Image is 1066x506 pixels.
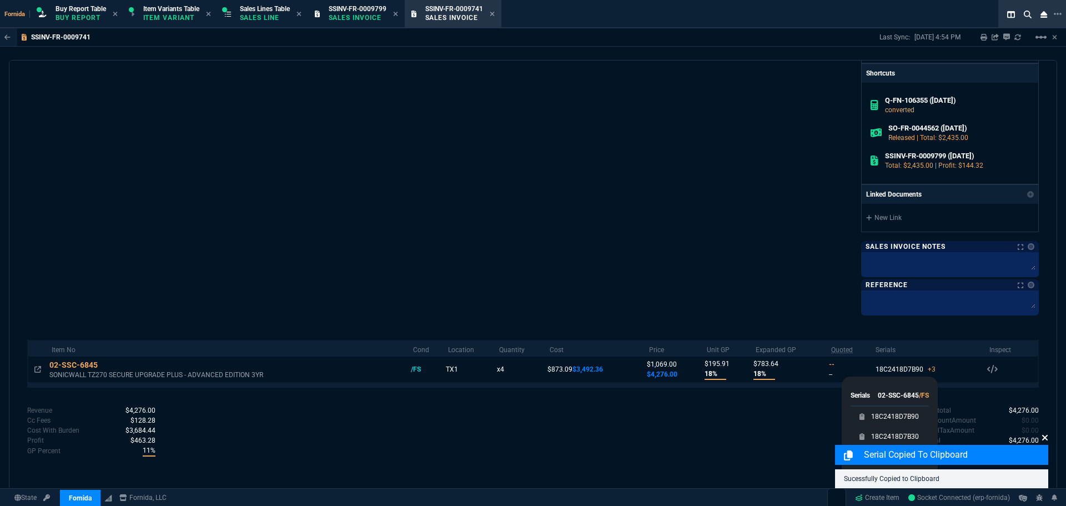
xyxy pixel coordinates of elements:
p: spec.value [1012,425,1039,435]
div: 02-SSC-6845 [878,390,929,401]
th: Item No [47,340,409,357]
th: Unit GP [702,340,751,357]
th: Cost [545,340,645,357]
span: 128.28 [130,417,155,424]
a: jX1Fp2pQBDbxtYSsAAAI [908,493,1010,503]
p: Sales Line [240,13,290,22]
p: undefined [926,415,976,425]
span: SSINV-FR-0009741 [425,5,483,13]
div: Serials [851,390,870,401]
a: 18C2418D7B90 [871,411,919,422]
a: API TOKEN [40,493,53,503]
nx-icon: Open In Opposite Panel [34,365,41,373]
p: converted [885,105,1029,115]
abbr: Quoted Cost and Sourcing Notes. Only applicable on Dash quotes. [831,346,853,354]
span: 0 [1022,427,1039,434]
div: -- [829,369,868,379]
nx-icon: Close Tab [113,10,118,19]
p: Sucessfully Copied to Clipboard [844,474,1039,484]
p: Released | Total: $2,435.00 [888,133,1029,143]
mat-icon: Example home icon [1034,31,1048,44]
div: -- [829,359,868,369]
p: undefined [27,415,51,425]
span: Fornida [4,11,30,18]
div: 02-SSC-6845 [49,359,406,370]
a: Create Item [851,489,904,506]
p: $1,069.00 [647,359,700,369]
p: Buy Report [56,13,106,22]
p: Item Variant [143,13,199,22]
a: New Link [866,213,1034,223]
p: [DATE] 4:54 PM [914,33,961,42]
span: 0.11169514817779409 [143,445,155,457]
span: $3,492.36 [572,365,603,373]
th: Price [645,340,702,357]
nx-icon: Close Tab [393,10,398,19]
p: Last Sync: [879,33,914,42]
th: Cond [409,340,444,357]
p: Serial Copied to Clipboard [864,448,1046,462]
p: spec.value [999,405,1039,415]
p: undefined [27,446,61,456]
a: 18C2418D7B30 [871,431,919,442]
h6: Q-FN-106355 ([DATE]) [885,96,1029,105]
nx-icon: Split Panels [1003,8,1019,21]
td: TX1 [444,357,495,383]
p: Sales Invoice [425,13,481,22]
a: Hide Workbench [1052,33,1057,42]
span: 4276 [125,407,155,414]
p: spec.value [132,445,155,457]
span: Buy Report Table [56,5,106,13]
p: undefined [27,435,44,445]
p: spec.value [115,405,155,415]
p: Linked Documents [866,189,922,199]
span: /FS [411,365,421,373]
h6: SSINV-FR-0009799 ([DATE]) [885,152,1030,161]
span: $4,276.00 [647,370,677,378]
span: Sales Lines Table [240,5,290,13]
span: /FS [919,390,929,401]
h6: SO-FR-0044562 ([DATE]) [888,124,1029,133]
nx-icon: Open New Tab [1054,9,1062,19]
p: 18% [753,369,775,380]
nx-icon: Close Tab [296,10,301,19]
p: SSINV-FR-0009741 [31,33,90,42]
th: Expanded GP [751,340,827,357]
span: Socket Connected (erp-fornida) [908,494,1010,502]
p: Sales Invoice Notes [866,242,946,251]
span: 0 [1022,417,1039,424]
nx-icon: Search [1019,8,1036,21]
p: undefined [926,405,951,415]
span: 4276 [1009,407,1039,414]
p: spec.value [120,415,155,425]
th: Serials [871,340,985,357]
th: Location [444,340,495,357]
td: x4 [495,357,545,383]
p: $195.91 [705,359,749,369]
p: undefined [926,425,974,435]
nx-icon: Close Tab [490,10,495,19]
p: SONICWALL TZ270 SECURE UPGRADE PLUS - ADVANCED EDITION 3YR [49,370,406,379]
nx-icon: Close Tab [206,10,211,19]
nx-icon: Close Workbench [1036,8,1052,21]
a: msbcCompanyName [116,493,170,503]
span: SSINV-FR-0009799 [329,5,386,13]
th: Quantity [495,340,545,357]
span: 463.28020000000015 [130,437,155,444]
a: Global State [11,493,40,503]
td: $873.09 [545,357,645,383]
p: 18% [705,369,726,380]
nx-icon: Back to Table [4,33,11,41]
p: Total: $2,435.00 | Profit: $144.32 [885,161,1030,171]
p: spec.value [1012,415,1039,425]
p: undefined [27,425,79,435]
span: Item Variants Table [143,5,199,13]
p: spec.value [120,435,155,445]
p: Shortcuts [862,64,1038,83]
p: Sales Invoice [329,13,384,22]
span: +3 [928,365,936,373]
p: $783.64 [753,359,824,369]
p: Reference [866,280,908,289]
p: spec.value [115,425,155,435]
p: undefined [27,405,52,415]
